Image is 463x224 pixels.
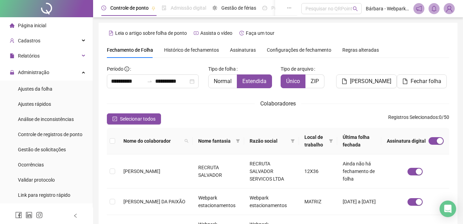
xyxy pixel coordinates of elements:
[244,189,299,215] td: Webpark estacionamentos
[198,137,233,145] span: Nome fantasia
[342,79,347,84] span: file
[123,169,160,174] span: [PERSON_NAME]
[18,38,40,43] span: Cadastros
[151,6,155,10] span: pushpin
[36,212,43,218] span: instagram
[10,70,14,75] span: lock
[208,65,236,73] span: Tipo de folha
[193,189,244,215] td: Webpark estacionamentos
[271,5,298,11] span: Painel do DP
[18,162,44,167] span: Ocorrências
[250,137,288,145] span: Razão social
[444,3,454,14] img: 80825
[18,86,52,92] span: Ajustes da folha
[212,6,217,10] span: sun
[416,6,422,12] span: notification
[18,177,55,183] span: Validar protocolo
[18,70,49,75] span: Administração
[18,192,70,198] span: Link para registro rápido
[431,6,437,12] span: bell
[353,6,358,11] span: search
[291,139,295,143] span: filter
[112,116,117,121] span: check-square
[109,31,113,35] span: file-text
[18,116,74,122] span: Análise de inconsistências
[239,31,244,35] span: history
[120,115,155,123] span: Selecionar todos
[246,30,274,36] span: Faça um tour
[26,212,32,218] span: linkedin
[18,147,66,152] span: Gestão de solicitações
[299,189,337,215] td: MATRIZ
[304,133,326,149] span: Local de trabalho
[147,79,152,84] span: to
[236,139,240,143] span: filter
[107,113,161,124] button: Selecionar todos
[194,31,199,35] span: youtube
[244,154,299,189] td: RECRUTA SALVADOR SERVICOS LTDA
[73,213,78,218] span: left
[10,23,14,28] span: home
[336,74,397,88] button: [PERSON_NAME]
[342,48,379,52] span: Regras alteradas
[171,5,206,11] span: Admissão digital
[286,78,300,84] span: Único
[387,137,426,145] span: Assinatura digital
[397,74,447,88] button: Fechar folha
[164,47,219,53] span: Histórico de fechamentos
[281,65,313,73] span: Tipo de arquivo
[440,201,456,217] div: Open Intercom Messenger
[115,30,187,36] span: Leia o artigo sobre folha de ponto
[18,23,46,28] span: Página inicial
[242,78,266,84] span: Estendida
[10,53,14,58] span: file
[262,6,267,10] span: dashboard
[329,139,333,143] span: filter
[183,136,190,146] span: search
[18,53,40,59] span: Relatórios
[299,154,337,189] td: 12X36
[388,114,438,120] span: Registros Selecionados
[101,6,106,10] span: clock-circle
[18,101,51,107] span: Ajustes rápidos
[221,5,256,11] span: Gestão de férias
[337,189,381,215] td: [DATE] a [DATE]
[343,161,375,182] span: Ainda não há fechamento de folha
[110,5,149,11] span: Controle de ponto
[388,113,449,124] span: : 0 / 50
[234,136,241,146] span: filter
[230,48,256,52] span: Assinaturas
[200,30,232,36] span: Assista o vídeo
[287,6,292,10] span: ellipsis
[124,67,129,71] span: info-circle
[10,38,14,43] span: user-add
[311,78,319,84] span: ZIP
[162,6,167,10] span: file-done
[402,79,408,84] span: file
[337,128,381,154] th: Última folha fechada
[366,5,409,12] span: Bárbara - Webpark estacionamentos
[123,137,182,145] span: Nome do colaborador
[184,139,189,143] span: search
[123,199,185,204] span: [PERSON_NAME] DA PAIXÃO
[193,154,244,189] td: RECRUTA SALVADOR
[15,212,22,218] span: facebook
[18,132,82,137] span: Controle de registros de ponto
[411,77,441,85] span: Fechar folha
[260,100,296,107] span: Colaboradores
[107,66,123,72] span: Período
[107,47,153,53] span: Fechamento de Folha
[214,78,232,84] span: Normal
[289,136,296,146] span: filter
[350,77,391,85] span: [PERSON_NAME]
[267,48,331,52] span: Configurações de fechamento
[147,79,152,84] span: swap-right
[328,132,334,150] span: filter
